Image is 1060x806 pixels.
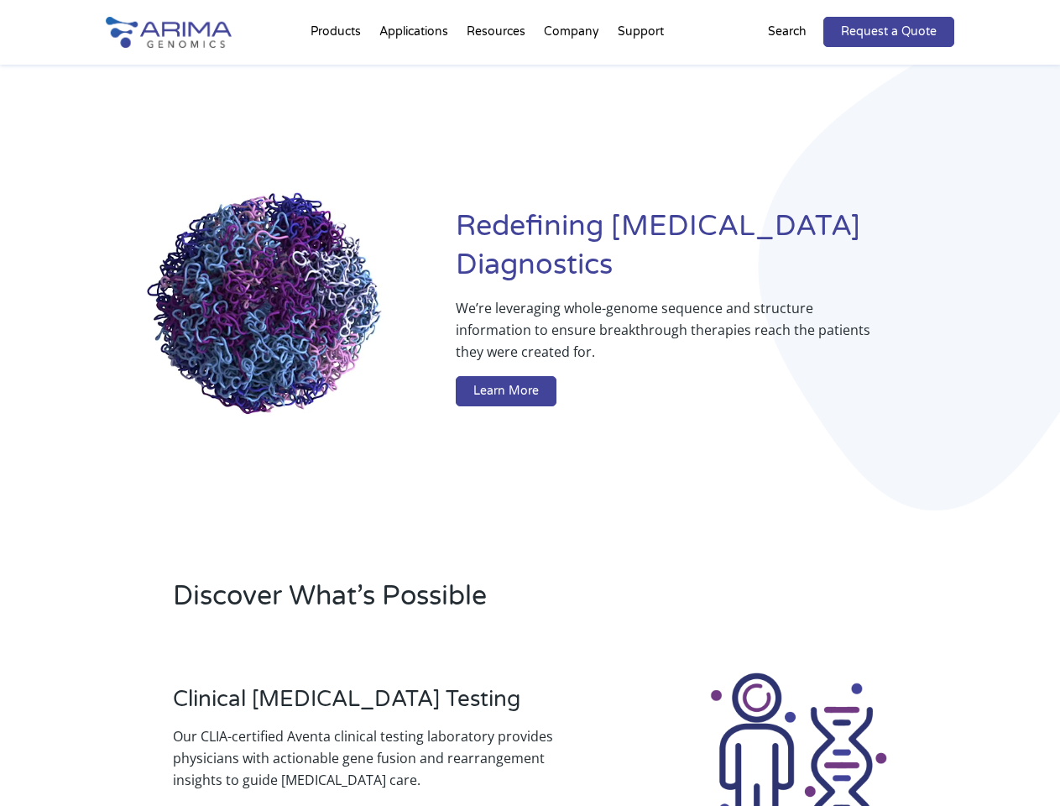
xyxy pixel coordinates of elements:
[456,207,954,297] h1: Redefining [MEDICAL_DATA] Diagnostics
[173,725,596,791] p: Our CLIA-certified Aventa clinical testing laboratory provides physicians with actionable gene fu...
[456,297,887,376] p: We’re leveraging whole-genome sequence and structure information to ensure breakthrough therapies...
[173,686,596,725] h3: Clinical [MEDICAL_DATA] Testing
[106,17,232,48] img: Arima-Genomics-logo
[768,21,807,43] p: Search
[173,578,730,628] h2: Discover What’s Possible
[976,725,1060,806] iframe: Chat Widget
[823,17,954,47] a: Request a Quote
[456,376,556,406] a: Learn More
